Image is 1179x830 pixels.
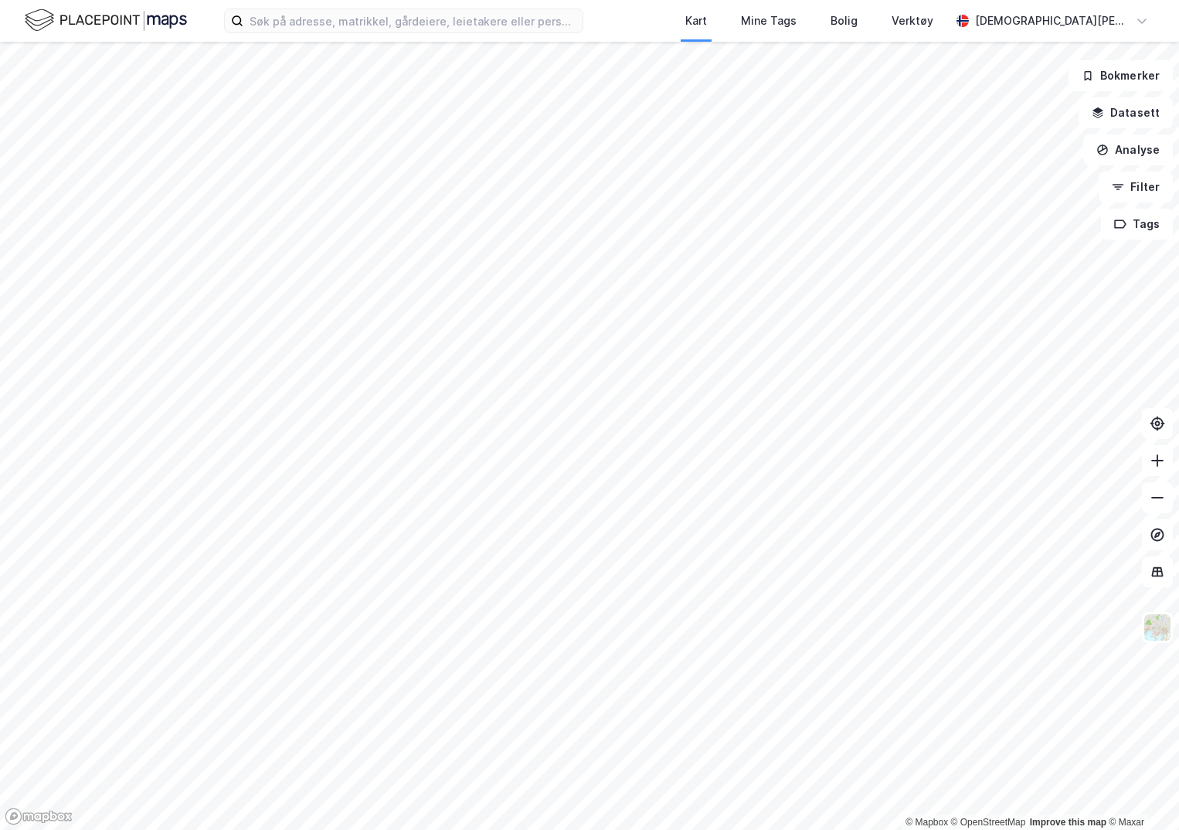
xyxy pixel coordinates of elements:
[892,12,933,30] div: Verktøy
[951,817,1026,828] a: OpenStreetMap
[831,12,858,30] div: Bolig
[5,808,73,825] a: Mapbox homepage
[1101,209,1173,240] button: Tags
[1069,60,1173,91] button: Bokmerker
[905,817,948,828] a: Mapbox
[1030,817,1106,828] a: Improve this map
[1083,134,1173,165] button: Analyse
[1143,613,1172,642] img: Z
[975,12,1130,30] div: [DEMOGRAPHIC_DATA][PERSON_NAME]
[1099,172,1173,202] button: Filter
[685,12,707,30] div: Kart
[25,7,187,34] img: logo.f888ab2527a4732fd821a326f86c7f29.svg
[1079,97,1173,128] button: Datasett
[741,12,797,30] div: Mine Tags
[1102,756,1179,830] iframe: Chat Widget
[243,9,583,32] input: Søk på adresse, matrikkel, gårdeiere, leietakere eller personer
